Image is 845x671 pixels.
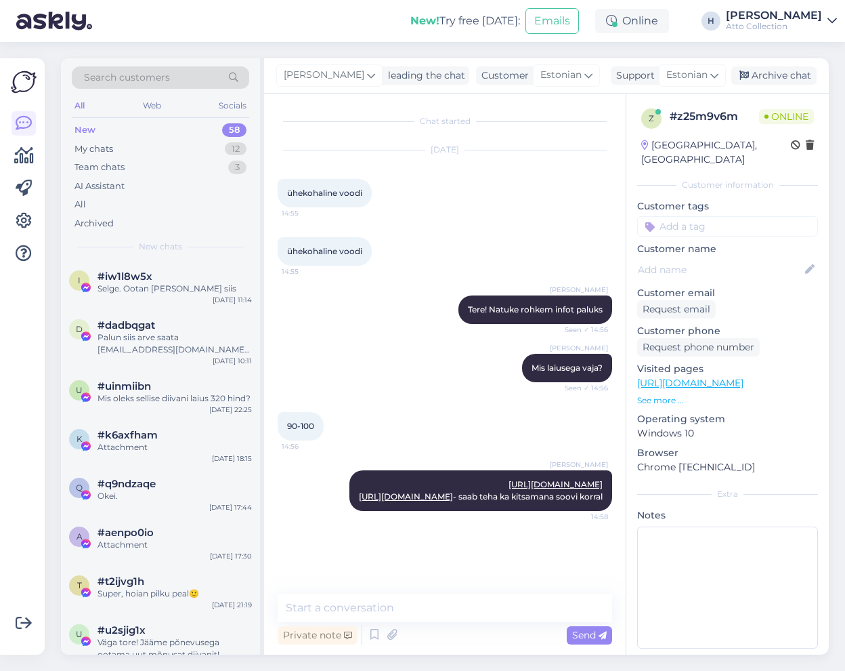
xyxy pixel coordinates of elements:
p: Operating system [637,412,818,426]
span: a [77,531,83,542]
div: Attachment [97,539,252,551]
span: New chats [139,241,182,253]
span: #iw1l8w5x [97,270,152,283]
div: # z25m9v6m [670,108,759,125]
a: [URL][DOMAIN_NAME] [508,479,603,489]
span: k [77,434,83,444]
p: Windows 10 [637,426,818,441]
div: [DATE] 21:19 [212,600,252,610]
div: [DATE] 17:30 [210,551,252,561]
span: Seen ✓ 14:56 [557,383,608,393]
div: All [72,97,87,115]
span: ühekohaline voodi [287,246,362,256]
input: Add a tag [637,216,818,237]
div: Socials [216,97,249,115]
span: #dadbqgat [97,319,155,331]
span: u [76,385,83,395]
div: Extra [637,488,818,500]
span: #uinmiibn [97,380,151,392]
span: #k6axfham [97,429,158,441]
p: Browser [637,446,818,460]
div: [DATE] 11:14 [213,295,252,305]
span: Mis laiusega vaja? [532,363,603,373]
span: Seen ✓ 14:56 [557,325,608,335]
div: Customer information [637,179,818,191]
p: Customer email [637,286,818,300]
div: leading the chat [383,68,465,83]
div: [DATE] 10:11 [213,356,252,366]
img: Askly Logo [11,69,37,95]
span: t [77,580,82,590]
b: New! [410,14,439,27]
button: Emails [525,8,579,34]
span: 14:55 [282,208,332,218]
a: [PERSON_NAME]Atto Collection [726,10,837,32]
a: [URL][DOMAIN_NAME] [359,491,453,502]
div: Palun siis arve saata [EMAIL_ADDRESS][DOMAIN_NAME] ja arvesaajaks Supelhai OÜ. [97,331,252,356]
div: Archive chat [731,66,817,85]
div: Request email [637,300,716,319]
span: u [76,629,83,639]
span: d [76,324,83,334]
div: [DATE] 17:44 [209,502,252,512]
span: 14:58 [557,512,608,522]
div: Support [611,68,655,83]
span: [PERSON_NAME] [284,68,364,83]
p: Notes [637,508,818,523]
div: Super, hoian pilku peal🙂 [97,588,252,600]
div: Atto Collection [726,21,822,32]
div: [DATE] 22:25 [209,405,252,415]
div: 3 [228,161,246,174]
span: [PERSON_NAME] [550,285,608,295]
div: 58 [222,123,246,137]
span: Estonian [666,68,708,83]
span: ühekohaline voodi [287,188,362,198]
span: 14:56 [282,441,332,451]
div: Try free [DATE]: [410,13,520,29]
div: Customer [476,68,529,83]
span: 90-100 [287,421,314,431]
span: Search customers [84,70,170,85]
div: [DATE] [278,144,612,156]
span: #t2ijvg1h [97,575,144,588]
div: Okei. [97,490,252,502]
span: #aenpo0io [97,527,154,539]
span: #u2sjig1x [97,624,146,636]
div: Selge. Ootan [PERSON_NAME] siis [97,283,252,295]
div: Archived [74,217,114,230]
span: i [78,275,81,285]
div: AI Assistant [74,180,125,193]
div: Request phone number [637,338,760,357]
div: Web [140,97,164,115]
div: Mis oleks sellise diivani laius 320 hind? [97,392,252,405]
span: z [649,113,654,123]
span: 14:55 [282,266,332,277]
div: Väga tore! Jääme põnevusega ootama uut mõnusat diivanit! [97,636,252,661]
p: Customer name [637,242,818,256]
span: Tere! Natuke rohkem infot paluks [468,304,603,314]
div: Team chats [74,161,125,174]
div: [PERSON_NAME] [726,10,822,21]
span: [PERSON_NAME] [550,343,608,353]
div: Private note [278,626,357,645]
span: [PERSON_NAME] [550,460,608,470]
div: Chat started [278,115,612,127]
a: [URL][DOMAIN_NAME] [637,377,743,389]
p: Customer tags [637,199,818,213]
span: Estonian [540,68,582,83]
div: 12 [225,142,246,156]
input: Add name [638,262,802,277]
div: [GEOGRAPHIC_DATA], [GEOGRAPHIC_DATA] [641,138,791,167]
div: [DATE] 18:15 [212,453,252,464]
div: H [701,12,720,30]
p: Customer phone [637,324,818,338]
span: Send [572,629,607,641]
span: q [76,483,83,493]
span: #q9ndzaqe [97,478,156,490]
p: See more ... [637,394,818,407]
span: Online [759,109,814,124]
div: All [74,198,86,211]
div: My chats [74,142,113,156]
p: Chrome [TECHNICAL_ID] [637,460,818,474]
div: New [74,123,95,137]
